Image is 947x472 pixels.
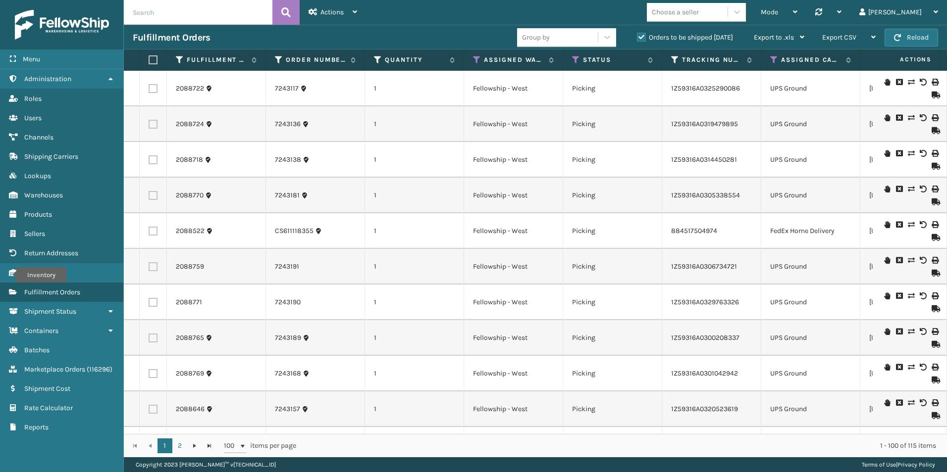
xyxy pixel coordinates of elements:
[583,55,643,64] label: Status
[781,55,841,64] label: Assigned Carrier Service
[908,328,914,335] i: Change shipping
[464,356,563,391] td: Fellowship - West
[187,438,202,453] a: Go to the next page
[932,399,938,406] i: Print Label
[464,71,563,106] td: Fellowship - West
[884,186,890,192] i: On Hold
[24,114,42,122] span: Users
[464,106,563,142] td: Fellowship - West
[884,221,890,228] i: On Hold
[932,257,938,264] i: Print Label
[24,346,50,354] span: Batches
[920,364,926,371] i: Void Label
[176,404,205,414] a: 2088646
[932,221,938,228] i: Print Label
[920,221,926,228] i: Void Label
[932,198,938,205] i: Mark as Shipped
[884,150,890,157] i: On Hold
[932,292,938,299] i: Print Label
[671,369,738,378] a: 1Z59316A0301042942
[908,364,914,371] i: Change shipping
[176,262,204,272] a: 2088759
[563,71,662,106] td: Picking
[884,257,890,264] i: On Hold
[24,210,52,219] span: Products
[822,33,856,42] span: Export CSV
[275,226,314,236] a: CS611118355
[24,152,78,161] span: Shipping Carriers
[896,150,902,157] i: Cancel Fulfillment Order
[761,356,860,391] td: UPS Ground
[761,142,860,178] td: UPS Ground
[563,320,662,356] td: Picking
[920,257,926,264] i: Void Label
[896,186,902,192] i: Cancel Fulfillment Order
[896,79,902,86] i: Cancel Fulfillment Order
[884,399,890,406] i: On Hold
[365,356,464,391] td: 1
[136,457,276,472] p: Copyright 2023 [PERSON_NAME]™ v [TECHNICAL_ID]
[275,404,300,414] a: 7243157
[275,84,299,94] a: 7243117
[464,320,563,356] td: Fellowship - West
[464,427,563,463] td: Fellowship - West
[24,269,53,277] span: Inventory
[24,404,73,412] span: Rate Calculator
[908,399,914,406] i: Change shipping
[932,150,938,157] i: Print Label
[932,234,938,241] i: Mark as Shipped
[652,7,699,17] div: Choose a seller
[563,427,662,463] td: Picking
[671,191,740,199] a: 1Z59316A0305338554
[761,178,860,213] td: UPS Ground
[365,213,464,249] td: 1
[932,127,938,134] i: Mark as Shipped
[932,114,938,121] i: Print Label
[754,33,794,42] span: Export to .xls
[671,333,739,342] a: 1Z59316A0300208337
[862,461,896,468] a: Terms of Use
[24,133,53,142] span: Channels
[671,405,738,413] a: 1Z59316A0320523619
[920,150,926,157] i: Void Label
[464,142,563,178] td: Fellowship - West
[637,33,733,42] label: Orders to be shipped [DATE]
[24,327,58,335] span: Containers
[884,114,890,121] i: On Hold
[23,55,40,63] span: Menu
[24,249,78,257] span: Return Addresses
[275,119,301,129] a: 7243136
[464,249,563,284] td: Fellowship - West
[884,79,890,86] i: On Hold
[464,284,563,320] td: Fellowship - West
[896,364,902,371] i: Cancel Fulfillment Order
[920,399,926,406] i: Void Label
[761,284,860,320] td: UPS Ground
[464,213,563,249] td: Fellowship - West
[932,186,938,192] i: Print Label
[884,328,890,335] i: On Hold
[87,365,112,374] span: ( 116296 )
[176,119,204,129] a: 2088724
[24,288,80,296] span: Fulfillment Orders
[884,292,890,299] i: On Hold
[275,262,299,272] a: 7243191
[365,106,464,142] td: 1
[896,399,902,406] i: Cancel Fulfillment Order
[563,391,662,427] td: Picking
[176,84,204,94] a: 2088722
[920,79,926,86] i: Void Label
[224,441,239,451] span: 100
[563,106,662,142] td: Picking
[932,364,938,371] i: Print Label
[908,186,914,192] i: Change shipping
[176,369,204,378] a: 2088769
[191,442,199,450] span: Go to the next page
[932,412,938,419] i: Mark as Shipped
[908,292,914,299] i: Change shipping
[176,226,205,236] a: 2088522
[365,249,464,284] td: 1
[896,328,902,335] i: Cancel Fulfillment Order
[682,55,742,64] label: Tracking Number
[671,155,737,164] a: 1Z59316A0314450281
